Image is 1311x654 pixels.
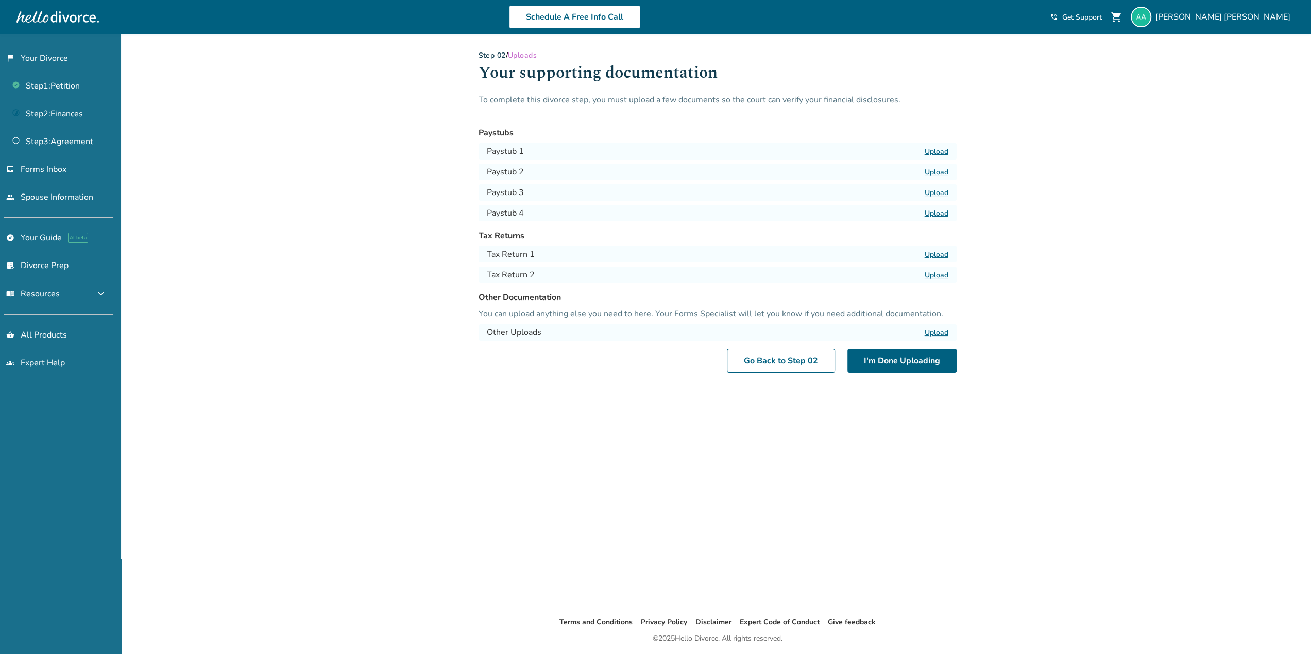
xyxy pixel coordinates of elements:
span: list_alt_check [6,261,14,270]
h3: Tax Returns [479,229,957,242]
h3: Paystubs [479,127,957,139]
h4: Tax Return 1 [487,248,535,260]
label: Upload [925,270,948,280]
span: shopping_cart [1110,11,1122,23]
a: Expert Code of Conduct [740,617,820,627]
h1: Your supporting documentation [479,60,957,94]
p: You can upload anything else you need to here. Your Forms Specialist will let you know if you nee... [479,308,957,320]
a: Schedule A Free Info Call [509,5,640,29]
label: Upload [925,188,948,198]
label: Upload [925,147,948,156]
h4: Paystub 3 [487,186,524,199]
div: / [479,50,957,60]
span: inbox [6,165,14,173]
span: Get Support [1062,12,1102,22]
h4: Other Uploads [487,326,541,339]
span: Resources [6,288,60,299]
a: Privacy Policy [641,617,687,627]
a: phone_in_talkGet Support [1050,12,1102,22]
p: To complete this divorce step, you must upload a few documents so the court can verify your finan... [479,94,957,118]
span: phone_in_talk [1050,13,1058,21]
span: flag_2 [6,54,14,62]
h4: Paystub 1 [487,145,524,157]
span: explore [6,234,14,242]
a: Step 02 [479,50,506,60]
label: Upload [925,167,948,177]
h4: Paystub 2 [487,166,524,178]
span: expand_more [95,288,107,300]
a: Go Back to Step 02 [727,349,835,373]
label: Upload [925,328,948,338]
span: menu_book [6,290,14,298]
span: Uploads [508,50,537,60]
span: people [6,193,14,201]
span: shopping_basket [6,331,14,339]
span: groups [6,359,14,367]
span: [PERSON_NAME] [PERSON_NAME] [1155,11,1295,23]
iframe: Chat Widget [1259,605,1311,654]
label: Upload [925,208,948,218]
span: Forms Inbox [21,164,66,175]
span: AI beta [68,233,88,243]
div: © 2025 Hello Divorce. All rights reserved. [653,632,782,645]
h4: Paystub 4 [487,207,524,219]
h4: Tax Return 2 [487,269,535,281]
li: Give feedback [828,616,876,628]
button: I'm Done Uploading [847,349,957,373]
label: Upload [925,250,948,259]
li: Disclaimer [695,616,731,628]
h3: Other Documentation [479,291,957,304]
img: oldmangaspar@gmail.com [1131,7,1151,27]
a: Terms and Conditions [559,617,633,627]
